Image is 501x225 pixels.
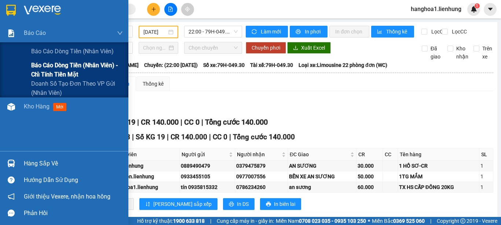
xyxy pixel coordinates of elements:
[274,200,295,208] span: In biên lai
[479,149,493,161] th: SL
[143,28,167,36] input: 13/10/2025
[24,158,123,169] div: Hàng sắp về
[299,61,387,69] span: Loại xe: Limousine 22 phòng đơn (WC)
[7,29,15,37] img: solution-icon
[305,28,322,36] span: In phơi
[252,29,258,35] span: sync
[205,118,268,126] span: Tổng cước 140.000
[371,26,414,37] button: bar-chartThống kê
[290,150,349,158] span: ĐC Giao
[209,133,211,141] span: |
[181,162,234,170] div: 0889490479
[8,193,15,200] span: notification
[287,42,331,54] button: downloadXuất Excel
[299,218,366,224] strong: 0708 023 035 - 0935 103 250
[7,103,15,111] img: warehouse-icon
[372,217,425,225] span: Miền Bắc
[383,149,398,161] th: CC
[261,28,282,36] span: Làm mới
[484,3,497,16] button: caret-down
[430,217,431,225] span: |
[203,61,245,69] span: Số xe: 79H-049.30
[246,26,288,37] button: syncLàm mới
[250,61,293,69] span: Tài xế: 79H-049.30
[266,201,271,207] span: printer
[237,150,280,158] span: Người nhận
[53,103,66,111] span: mới
[137,217,205,225] span: Hỗ trợ kỹ thuật:
[31,79,123,97] span: Doanh số tạo đơn theo VP gửi (nhân viên)
[428,44,443,61] span: Đã giao
[189,26,238,37] span: 22:00 - 79H-049.30
[329,26,369,37] button: In đơn chọn
[210,217,211,225] span: |
[398,149,479,161] th: Tên hàng
[24,175,123,186] div: Hướng dẫn sử dụng
[151,7,156,12] span: plus
[229,133,231,141] span: |
[393,218,425,224] strong: 0369 525 060
[296,29,302,35] span: printer
[24,28,46,37] span: Báo cáo
[428,28,447,36] span: Lọc CR
[168,7,173,12] span: file-add
[453,44,471,61] span: Kho nhận
[480,183,492,191] div: 1
[6,5,16,16] img: logo-vxr
[141,118,179,126] span: CR 140.000
[236,172,286,181] div: 0977007556
[213,133,227,141] span: CC 0
[8,176,15,183] span: question-circle
[31,61,123,79] span: Báo cáo dòng tiền (nhân viên) - chỉ tính tiền mặt
[145,201,150,207] span: sort-ascending
[289,162,355,170] div: AN SƯƠNG
[301,44,325,52] span: Xuất Excel
[181,3,194,16] button: aim
[358,172,381,181] div: 50.000
[31,47,114,56] span: Báo cáo dòng tiền (nhân viên)
[476,3,478,8] span: 1
[377,29,383,35] span: bar-chart
[368,219,370,222] span: ⚪️
[460,218,465,224] span: copyright
[139,198,217,210] button: sort-ascending[PERSON_NAME] sắp xếp
[480,172,492,181] div: 1
[229,201,234,207] span: printer
[24,192,110,201] span: Giới thiệu Vexere, nhận hoa hồng
[24,103,50,110] span: Kho hàng
[236,183,286,191] div: 0786234260
[185,7,190,12] span: aim
[246,42,286,54] button: Chuyển phơi
[143,80,164,88] div: Thống kê
[471,6,477,12] img: icon-new-feature
[147,3,160,16] button: plus
[153,200,212,208] span: [PERSON_NAME] sắp xếp
[180,118,182,126] span: |
[276,217,366,225] span: Miền Nam
[217,217,274,225] span: Cung cấp máy in - giấy in:
[480,162,492,170] div: 1
[184,118,200,126] span: CC 0
[171,133,207,141] span: CR 140.000
[449,28,468,36] span: Lọc CC
[201,118,203,126] span: |
[173,218,205,224] strong: 1900 633 818
[399,183,478,191] div: TX HS CẤP ĐÔNG 20KG
[24,208,123,219] div: Phản hồi
[293,45,298,51] span: download
[399,172,478,181] div: 1TG MẮM
[386,28,408,36] span: Thống kê
[405,4,467,14] span: hanghoa1.lienhung
[399,162,478,170] div: 1 HỒ SƠ-CR
[113,172,178,181] div: thuytien.lienhung
[182,150,227,158] span: Người gửi
[137,118,139,126] span: |
[356,149,383,161] th: CR
[487,6,494,12] span: caret-down
[189,42,238,53] span: Chọn chuyến
[7,160,15,167] img: warehouse-icon
[358,183,381,191] div: 60.000
[233,133,295,141] span: Tổng cước 140.000
[132,133,134,141] span: |
[117,30,123,36] span: down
